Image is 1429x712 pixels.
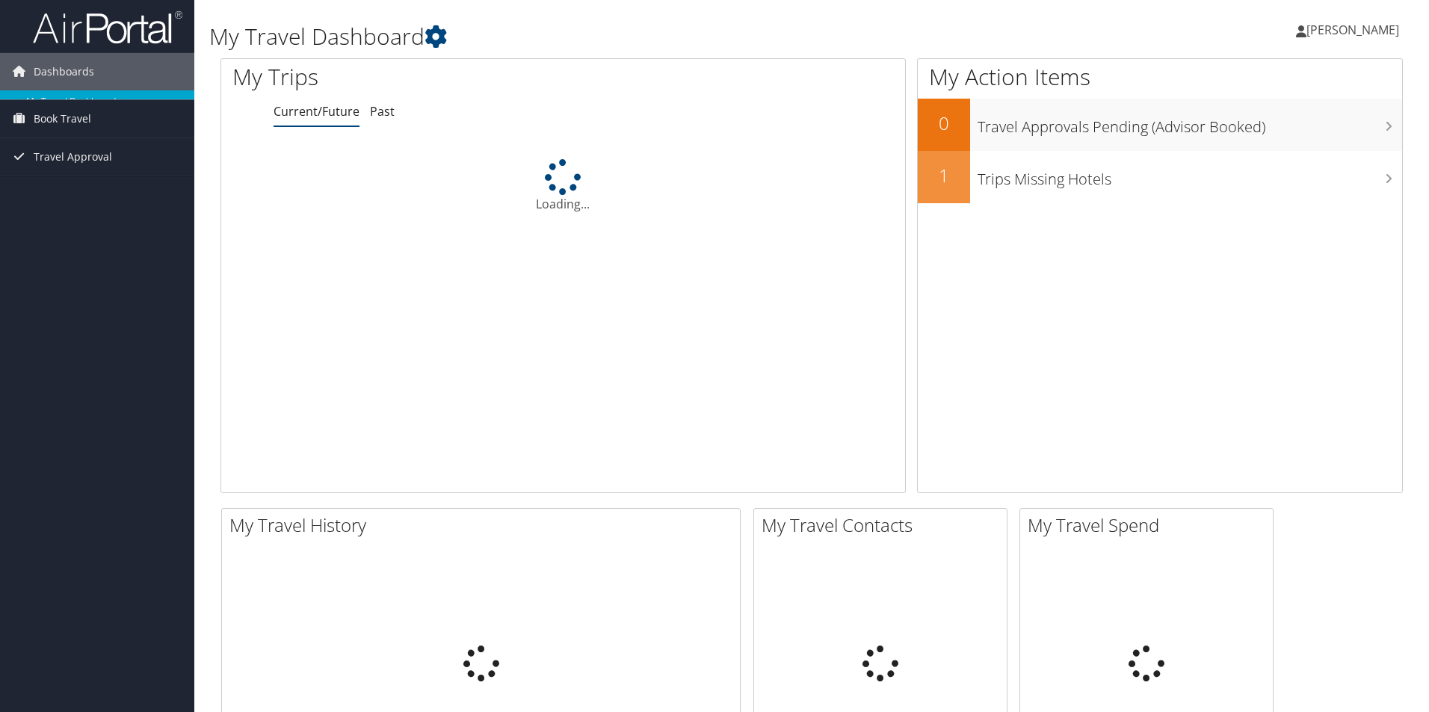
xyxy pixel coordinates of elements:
h2: My Travel Contacts [762,513,1007,538]
span: Dashboards [34,53,94,90]
h2: My Travel Spend [1028,513,1273,538]
a: [PERSON_NAME] [1296,7,1414,52]
h3: Trips Missing Hotels [978,161,1402,190]
img: airportal-logo.png [33,10,182,45]
span: Travel Approval [34,138,112,176]
a: Current/Future [274,103,359,120]
h2: 1 [918,163,970,188]
a: Past [370,103,395,120]
span: [PERSON_NAME] [1306,22,1399,38]
span: Book Travel [34,100,91,137]
a: 0Travel Approvals Pending (Advisor Booked) [918,99,1402,151]
h3: Travel Approvals Pending (Advisor Booked) [978,109,1402,137]
h2: 0 [918,111,970,136]
h2: My Travel History [229,513,740,538]
a: 1Trips Missing Hotels [918,151,1402,203]
h1: My Travel Dashboard [209,21,1013,52]
div: Loading... [221,159,905,213]
h1: My Action Items [918,61,1402,93]
h1: My Trips [232,61,609,93]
